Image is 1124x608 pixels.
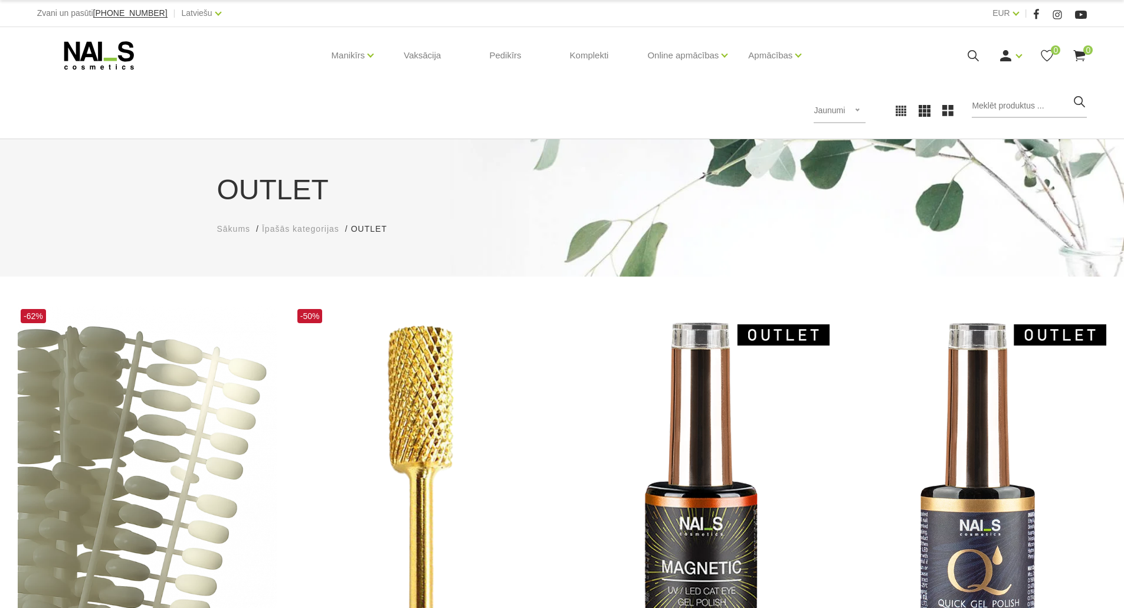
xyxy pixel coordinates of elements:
[182,6,212,20] a: Latviešu
[332,32,365,79] a: Manikīrs
[1025,6,1027,21] span: |
[93,9,168,18] a: [PHONE_NUMBER]
[1040,48,1054,63] a: 0
[217,224,251,234] span: Sākums
[992,6,1010,20] a: EUR
[262,224,339,234] span: Īpašās kategorijas
[93,8,168,18] span: [PHONE_NUMBER]
[814,106,845,115] span: Jaunumi
[262,223,339,235] a: Īpašās kategorijas
[297,309,323,323] span: -50%
[1051,45,1060,55] span: 0
[972,94,1087,118] input: Meklēt produktus ...
[1072,48,1087,63] a: 0
[748,32,792,79] a: Apmācības
[1083,45,1093,55] span: 0
[173,6,176,21] span: |
[217,169,907,211] h1: OUTLET
[217,223,251,235] a: Sākums
[394,27,450,84] a: Vaksācija
[480,27,530,84] a: Pedikīrs
[37,6,168,21] div: Zvani un pasūti
[647,32,719,79] a: Online apmācības
[21,309,46,323] span: -62%
[561,27,618,84] a: Komplekti
[351,223,399,235] li: OUTLET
